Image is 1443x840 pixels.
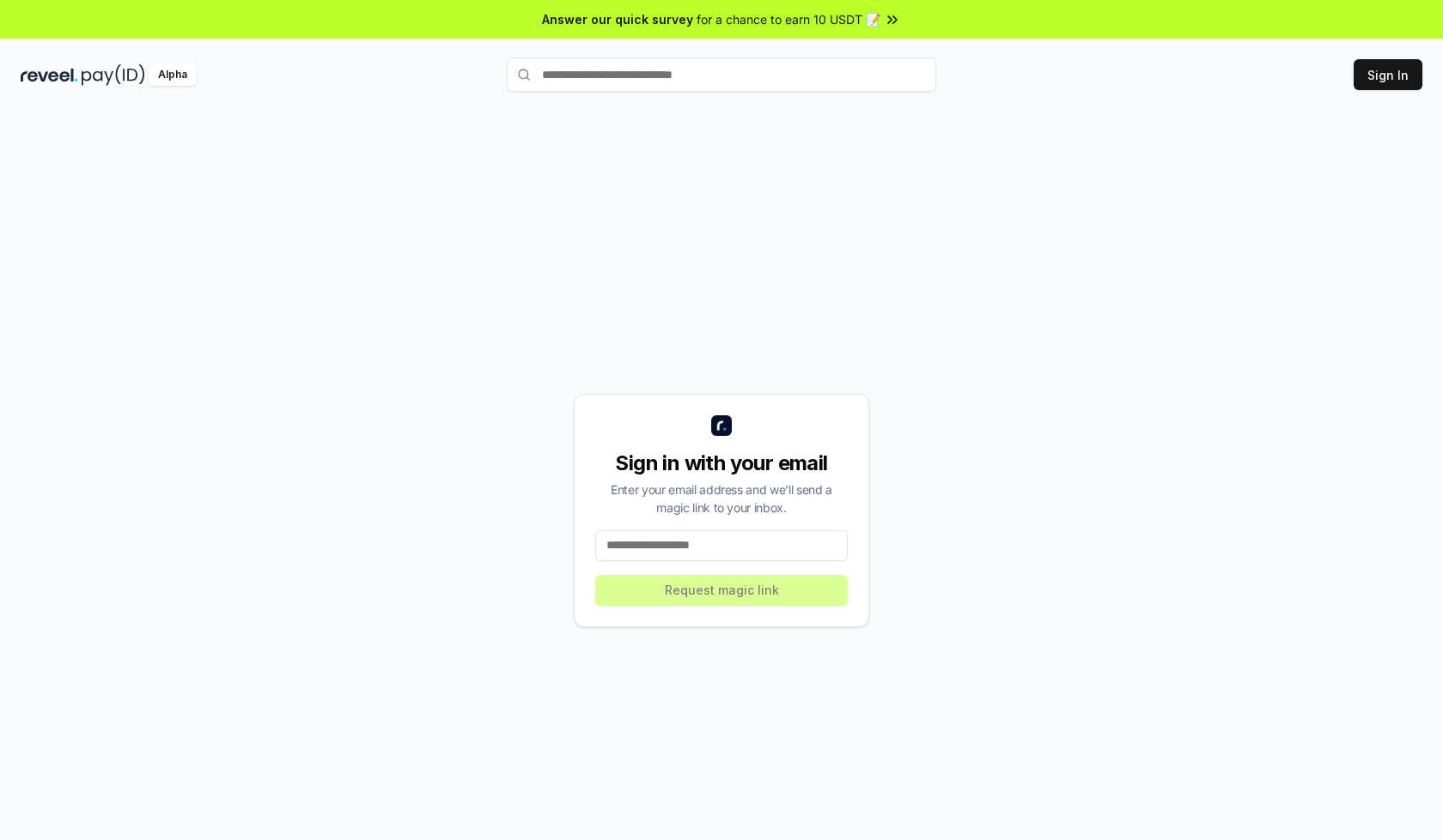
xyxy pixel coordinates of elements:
[82,64,145,86] img: pay_id
[697,10,880,28] span: for a chance to earn 10 USDT 📝
[595,480,848,517] div: Enter your email address and we’ll send a magic link to your inbox.
[1354,59,1422,90] button: Sign In
[21,64,78,86] img: reveel_dark
[711,415,732,436] img: logo_small
[149,64,197,86] div: Alpha
[542,10,693,28] span: Answer our quick survey
[595,450,848,477] div: Sign in with your email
